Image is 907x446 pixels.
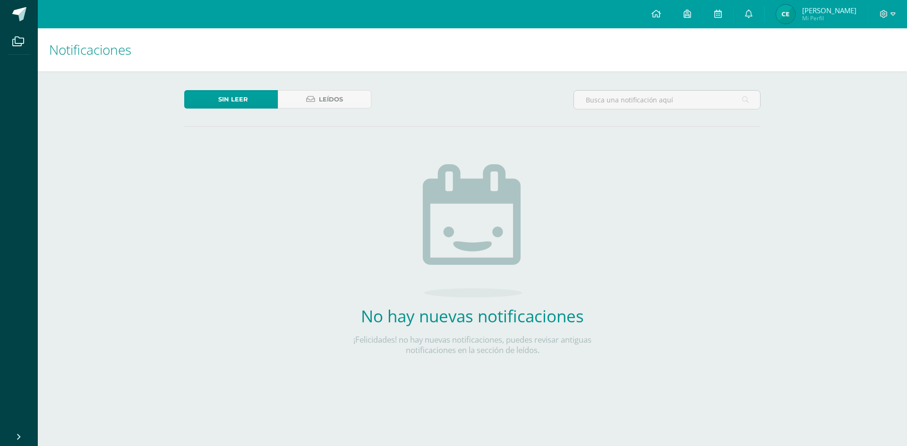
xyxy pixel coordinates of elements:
a: Sin leer [184,90,278,109]
img: no_activities.png [423,164,522,297]
span: Mi Perfil [802,14,856,22]
input: Busca una notificación aquí [574,91,760,109]
img: db564559b3028395c01b783372eba226.png [776,5,795,24]
span: Sin leer [218,91,248,108]
span: Notificaciones [49,41,131,59]
span: Leídos [319,91,343,108]
h2: No hay nuevas notificaciones [333,305,612,327]
span: [PERSON_NAME] [802,6,856,15]
p: ¡Felicidades! no hay nuevas notificaciones, puedes revisar antiguas notificaciones en la sección ... [333,335,612,355]
a: Leídos [278,90,371,109]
